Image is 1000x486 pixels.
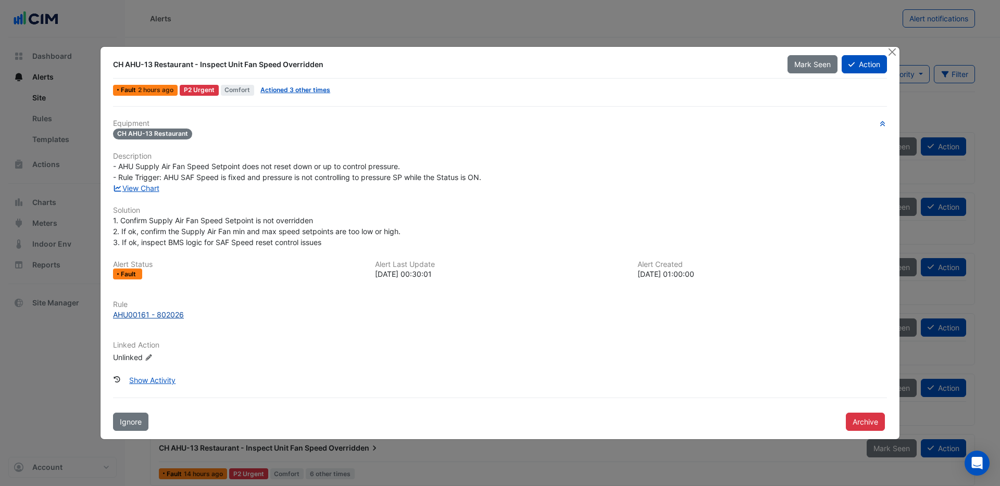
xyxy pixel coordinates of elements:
div: AHU00161 - 802026 [113,309,184,320]
button: Mark Seen [787,55,838,73]
span: Ignore [120,417,142,426]
span: Wed 10-Sep-2025 09:30 AEST [138,86,173,94]
span: Mark Seen [794,60,831,69]
span: - AHU Supply Air Fan Speed Setpoint does not reset down or up to control pressure. - Rule Trigger... [113,162,481,182]
h6: Rule [113,300,887,309]
h6: Alert Last Update [375,260,624,269]
div: Open Intercom Messenger [965,451,990,476]
h6: Solution [113,206,887,215]
a: AHU00161 - 802026 [113,309,887,320]
h6: Alert Created [637,260,887,269]
a: Actioned 3 other times [260,86,330,94]
button: Show Activity [122,371,182,389]
h6: Description [113,152,887,161]
div: CH AHU-13 Restaurant - Inspect Unit Fan Speed Overridden [113,59,775,70]
span: 1. Confirm Supply Air Fan Speed Setpoint is not overridden 2. If ok, confirm the Supply Air Fan m... [113,216,401,247]
button: Close [886,47,897,58]
div: P2 Urgent [180,85,219,96]
div: Unlinked [113,352,238,363]
h6: Alert Status [113,260,362,269]
button: Ignore [113,413,148,431]
span: Comfort [221,85,255,96]
h6: Linked Action [113,341,887,350]
button: Action [842,55,887,73]
button: Archive [846,413,885,431]
fa-icon: Edit Linked Action [145,354,153,362]
span: Fault [121,87,138,93]
div: [DATE] 00:30:01 [375,268,624,279]
span: Fault [121,271,138,277]
span: CH AHU-13 Restaurant [113,129,192,139]
div: [DATE] 01:00:00 [637,268,887,279]
h6: Equipment [113,119,887,128]
a: View Chart [113,184,159,193]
